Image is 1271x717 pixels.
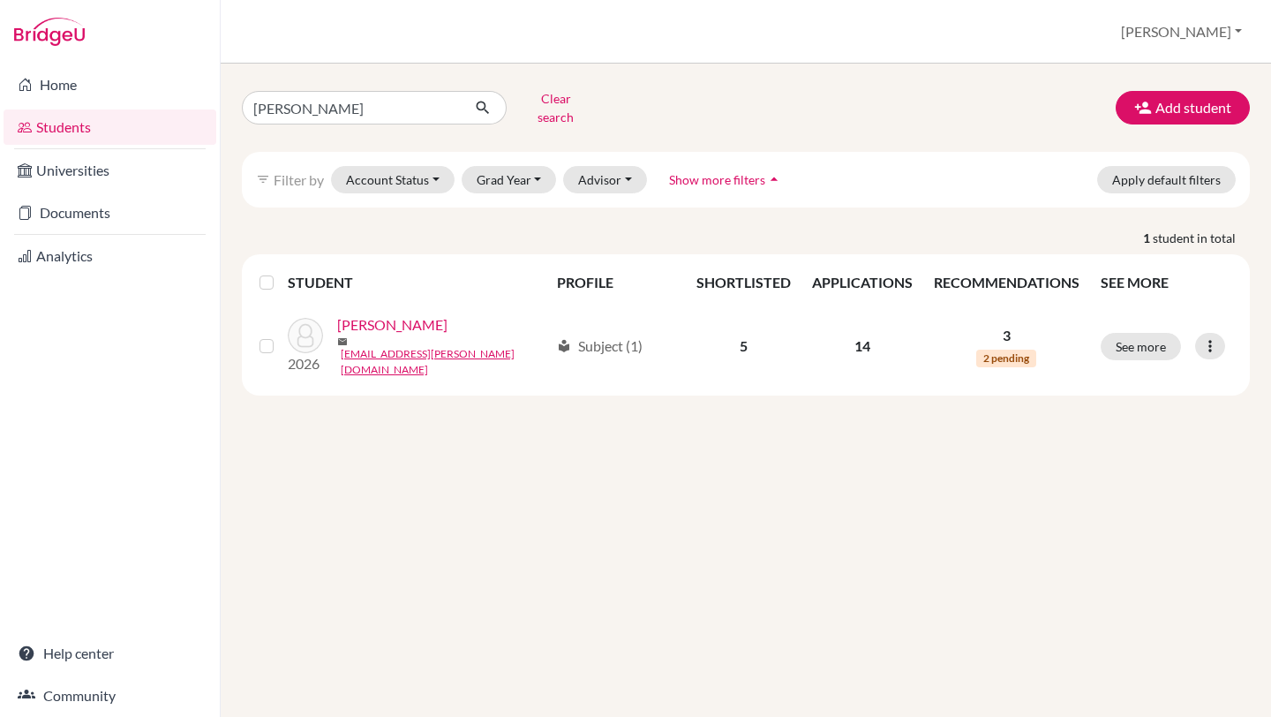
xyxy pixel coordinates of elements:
[288,318,323,353] img: Padilla, María
[546,261,686,304] th: PROFILE
[801,261,923,304] th: APPLICATIONS
[14,18,85,46] img: Bridge-U
[4,153,216,188] a: Universities
[1116,91,1250,125] button: Add student
[337,314,447,336] a: [PERSON_NAME]
[4,636,216,671] a: Help center
[288,261,546,304] th: STUDENT
[1090,261,1243,304] th: SEE MORE
[341,346,549,378] a: [EMAIL_ADDRESS][PERSON_NAME][DOMAIN_NAME]
[462,166,557,193] button: Grad Year
[923,261,1090,304] th: RECOMMENDATIONS
[1143,229,1153,247] strong: 1
[934,325,1079,346] p: 3
[242,91,461,125] input: Find student by name...
[1097,166,1236,193] button: Apply default filters
[654,166,798,193] button: Show more filtersarrow_drop_up
[563,166,647,193] button: Advisor
[274,171,324,188] span: Filter by
[4,67,216,102] a: Home
[976,350,1036,367] span: 2 pending
[1101,333,1181,360] button: See more
[1153,229,1250,247] span: student in total
[1113,15,1250,49] button: [PERSON_NAME]
[4,238,216,274] a: Analytics
[801,304,923,389] td: 14
[507,85,605,131] button: Clear search
[256,172,270,186] i: filter_list
[288,353,323,374] p: 2026
[331,166,455,193] button: Account Status
[4,678,216,713] a: Community
[765,170,783,188] i: arrow_drop_up
[4,195,216,230] a: Documents
[337,336,348,347] span: mail
[686,261,801,304] th: SHORTLISTED
[4,109,216,145] a: Students
[557,339,571,353] span: local_library
[669,172,765,187] span: Show more filters
[557,336,643,357] div: Subject (1)
[686,304,801,389] td: 5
